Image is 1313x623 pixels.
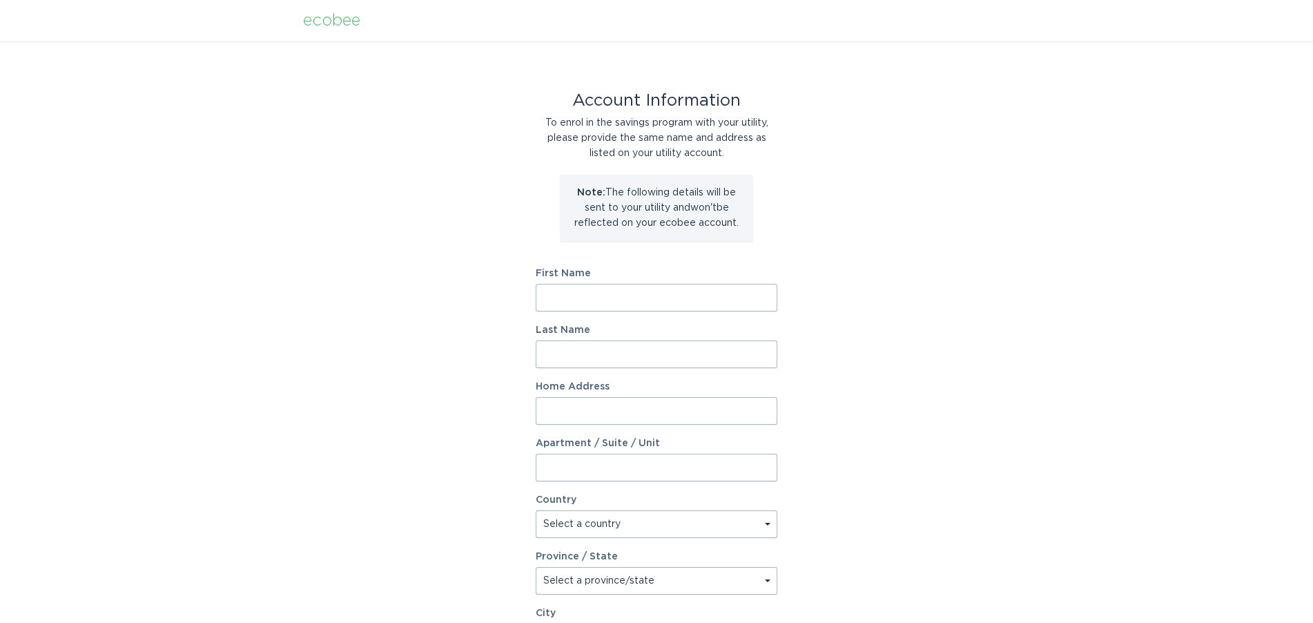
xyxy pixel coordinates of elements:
[536,325,777,335] label: Last Name
[536,495,576,505] label: Country
[536,93,777,108] div: Account Information
[536,115,777,161] div: To enrol in the savings program with your utility, please provide the same name and address as li...
[536,608,777,618] label: City
[570,185,743,231] p: The following details will be sent to your utility and won't be reflected on your ecobee account.
[577,188,605,198] strong: Note:
[536,269,777,278] label: First Name
[536,552,618,562] label: Province / State
[536,439,777,448] label: Apartment / Suite / Unit
[536,382,777,392] label: Home Address
[303,13,360,28] div: ecobee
